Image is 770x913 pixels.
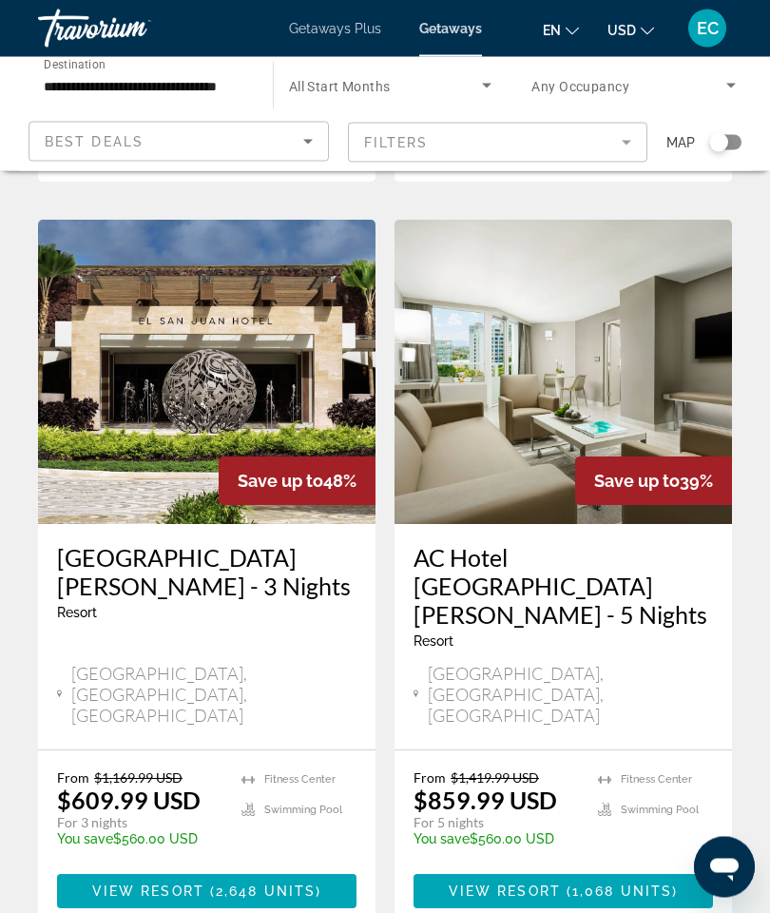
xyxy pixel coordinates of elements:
span: Save up to [238,472,323,492]
button: Change language [543,16,579,44]
a: Travorium [38,4,228,53]
span: Map [666,129,695,156]
span: Resort [57,606,97,621]
img: RX94E01X.jpg [38,221,375,525]
p: For 5 nights [414,815,579,832]
span: USD [607,23,636,38]
span: View Resort [92,884,204,900]
span: en [543,23,561,38]
p: $609.99 USD [57,787,201,815]
span: You save [414,832,470,847]
span: $1,169.99 USD [94,770,183,787]
a: Getaways [419,21,482,36]
button: Filter [348,122,648,164]
img: RM58I01X.jpg [395,221,732,525]
span: Fitness Center [621,774,692,787]
p: $560.00 USD [57,832,222,847]
div: 39% [575,457,732,506]
span: All Start Months [289,79,391,94]
button: View Resort(1,068 units) [414,875,713,909]
span: [GEOGRAPHIC_DATA], [GEOGRAPHIC_DATA], [GEOGRAPHIC_DATA] [71,664,356,727]
a: [GEOGRAPHIC_DATA][PERSON_NAME] - 3 Nights [57,544,356,601]
mat-select: Sort by [45,130,313,153]
span: EC [697,19,719,38]
span: $1,419.99 USD [451,770,539,787]
span: [GEOGRAPHIC_DATA], [GEOGRAPHIC_DATA], [GEOGRAPHIC_DATA] [428,664,713,727]
span: View Resort [449,884,561,900]
a: Getaways Plus [289,21,381,36]
span: Best Deals [45,134,144,149]
p: For 3 nights [57,815,222,832]
span: Destination [44,58,106,71]
span: Resort [414,634,453,650]
span: ( ) [561,884,678,900]
button: User Menu [683,9,732,49]
span: Any Occupancy [531,79,629,94]
button: View Resort(2,648 units) [57,875,356,909]
span: 2,648 units [216,884,316,900]
iframe: Button to launch messaging window [694,837,755,898]
p: $859.99 USD [414,787,557,815]
span: From [57,770,89,787]
span: You save [57,832,113,847]
span: ( ) [204,884,321,900]
span: From [414,770,446,787]
span: 1,068 units [572,884,672,900]
span: Save up to [594,472,680,492]
span: Swimming Pool [621,805,699,817]
div: 48% [219,457,375,506]
span: Swimming Pool [264,805,342,817]
a: AC Hotel [GEOGRAPHIC_DATA][PERSON_NAME] - 5 Nights [414,544,713,630]
button: Change currency [607,16,654,44]
p: $560.00 USD [414,832,579,847]
span: Fitness Center [264,774,336,787]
